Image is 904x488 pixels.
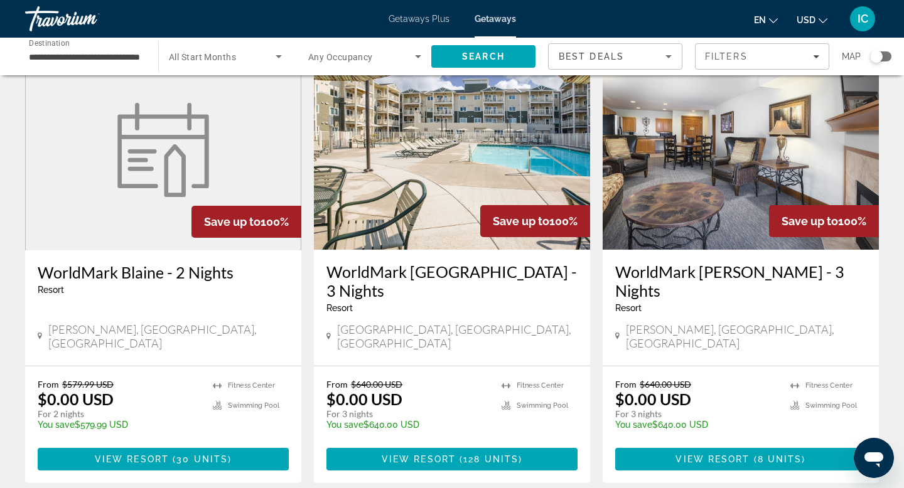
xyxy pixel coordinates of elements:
span: Search [462,51,505,61]
a: WorldMark Blaine - 2 Nights [25,49,301,250]
button: View Resort(128 units) [326,448,578,470]
div: 100% [480,205,590,237]
span: Swimming Pool [805,401,857,410]
span: ( ) [750,454,806,464]
button: Change currency [797,11,827,29]
span: $640.00 USD [640,379,691,390]
img: WorldMark Blaine - 3 Nights [603,49,879,250]
span: You save [615,420,652,430]
span: Swimming Pool [517,401,568,410]
p: For 3 nights [615,408,778,420]
p: $0.00 USD [615,390,691,408]
span: Resort [38,285,64,295]
a: Getaways [475,14,516,24]
span: View Resort [675,454,750,464]
button: Filters [695,43,829,70]
button: Search [431,45,535,68]
span: Filters [705,51,748,61]
mat-select: Sort by [559,49,672,64]
span: 30 units [176,454,228,464]
span: Save up to [782,215,838,228]
button: Change language [754,11,778,29]
img: WorldMark Long Beach - 3 Nights [314,49,590,250]
span: From [615,379,637,390]
input: Select destination [29,50,142,65]
span: View Resort [382,454,456,464]
span: 8 units [758,454,802,464]
p: $0.00 USD [38,390,114,408]
span: Save up to [204,215,261,228]
span: Map [842,48,861,65]
span: [PERSON_NAME], [GEOGRAPHIC_DATA], [GEOGRAPHIC_DATA] [48,322,289,350]
p: $640.00 USD [615,420,778,430]
span: [PERSON_NAME], [GEOGRAPHIC_DATA], [GEOGRAPHIC_DATA] [626,322,866,350]
button: View Resort(30 units) [38,448,289,470]
button: User Menu [846,6,879,32]
div: 100% [769,205,879,237]
span: All Start Months [169,52,236,62]
span: From [38,379,59,390]
span: Swimming Pool [228,401,279,410]
span: 128 units [463,454,519,464]
span: en [754,15,766,25]
span: USD [797,15,815,25]
p: $640.00 USD [326,420,489,430]
span: $579.99 USD [62,379,114,390]
p: $579.99 USD [38,420,200,430]
span: Any Occupancy [308,52,373,62]
span: Best Deals [559,51,624,61]
span: Fitness Center [805,381,853,390]
p: For 2 nights [38,408,200,420]
span: You save [326,420,363,430]
span: Destination [29,38,70,47]
span: Fitness Center [228,381,275,390]
a: WorldMark [GEOGRAPHIC_DATA] - 3 Nights [326,262,578,300]
span: Resort [615,303,642,313]
a: Getaways Plus [389,14,449,24]
span: View Resort [95,454,169,464]
span: Fitness Center [517,381,564,390]
span: [GEOGRAPHIC_DATA], [GEOGRAPHIC_DATA], [GEOGRAPHIC_DATA] [337,322,578,350]
span: Resort [326,303,353,313]
a: WorldMark Blaine - 2 Nights [38,263,289,282]
button: View Resort(8 units) [615,448,866,470]
iframe: Button to launch messaging window [854,438,894,478]
p: For 3 nights [326,408,489,420]
p: $0.00 USD [326,390,402,408]
span: ( ) [456,454,522,464]
img: WorldMark Blaine - 2 Nights [110,103,217,197]
span: ( ) [169,454,232,464]
span: $640.00 USD [351,379,402,390]
a: WorldMark [PERSON_NAME] - 3 Nights [615,262,866,300]
span: You save [38,420,75,430]
div: 100% [191,206,301,238]
a: Travorium [25,3,151,35]
span: Save up to [493,215,549,228]
span: From [326,379,348,390]
span: IC [858,13,868,25]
